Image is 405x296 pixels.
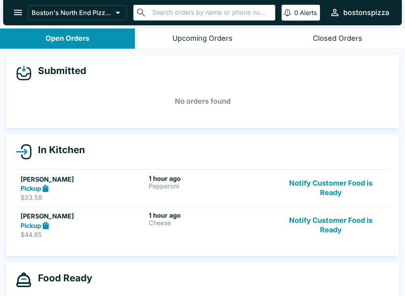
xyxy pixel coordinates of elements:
[277,175,384,202] button: Notify Customer Food is Ready
[149,219,274,226] p: Cheese
[277,211,384,239] button: Notify Customer Food is Ready
[21,231,146,239] p: $44.85
[21,194,146,201] p: $33.58
[16,169,389,207] a: [PERSON_NAME]Pickup$33.581 hour agoPepperoniNotify Customer Food is Ready
[32,144,85,156] h4: In Kitchen
[21,211,146,221] h5: [PERSON_NAME]
[32,272,92,284] h4: Food Ready
[8,2,28,23] button: open drawer
[300,9,317,17] p: Alerts
[16,206,389,243] a: [PERSON_NAME]Pickup$44.851 hour agoCheeseNotify Customer Food is Ready
[149,175,274,182] h6: 1 hour ago
[149,211,274,219] h6: 1 hour ago
[28,5,127,20] button: Boston's North End Pizza Bakery
[16,87,389,116] h5: No orders found
[149,182,274,190] p: Pepperoni
[343,8,389,17] div: bostonspizza
[32,65,86,77] h4: Submitted
[32,9,112,17] p: Boston's North End Pizza Bakery
[150,7,272,18] input: Search orders by name or phone number
[172,34,233,43] div: Upcoming Orders
[326,4,392,21] button: bostonspizza
[45,34,89,43] div: Open Orders
[313,34,362,43] div: Closed Orders
[21,175,146,184] h5: [PERSON_NAME]
[21,222,41,230] strong: Pickup
[21,184,41,192] strong: Pickup
[294,9,298,17] p: 0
